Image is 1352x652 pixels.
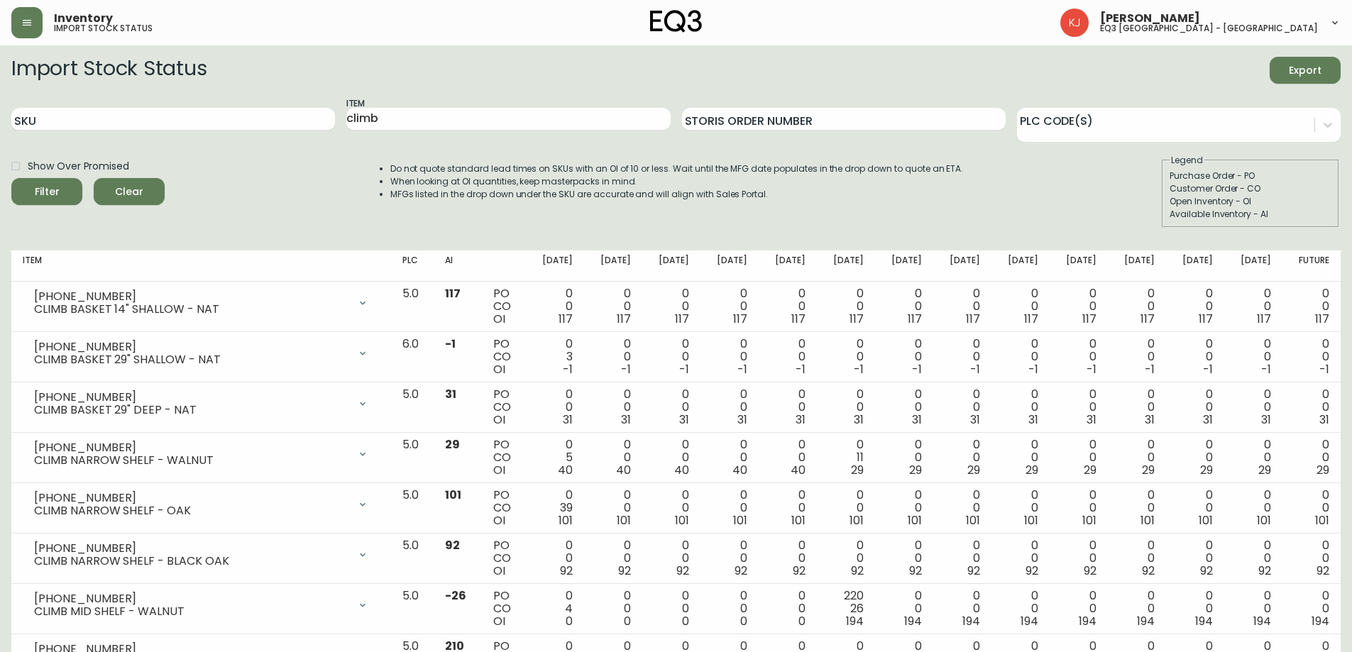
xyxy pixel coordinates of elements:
[851,563,864,579] span: 92
[1142,563,1155,579] span: 92
[793,563,806,579] span: 92
[886,590,922,628] div: 0 0
[886,489,922,527] div: 0 0
[23,287,380,319] div: [PHONE_NUMBER]CLIMB BASKET 14" SHALLOW - NAT
[1050,250,1108,282] th: [DATE]
[875,250,933,282] th: [DATE]
[945,489,980,527] div: 0 0
[945,287,980,326] div: 0 0
[1003,388,1038,426] div: 0 0
[566,613,573,629] span: 0
[991,250,1050,282] th: [DATE]
[493,539,515,578] div: PO CO
[740,613,747,629] span: 0
[1177,388,1213,426] div: 0 0
[390,162,964,175] li: Do not quote standard lead times on SKUs with an OI of 10 or less. Wait until the MFG date popula...
[391,282,434,332] td: 5.0
[493,512,505,529] span: OI
[1061,590,1097,628] div: 0 0
[493,590,515,628] div: PO CO
[617,311,631,327] span: 117
[850,512,864,529] span: 101
[967,563,980,579] span: 92
[1137,613,1155,629] span: 194
[712,438,747,477] div: 0 0
[700,250,759,282] th: [DATE]
[34,341,348,353] div: [PHONE_NUMBER]
[1145,411,1155,428] span: 31
[1177,438,1213,477] div: 0 0
[391,332,434,382] td: 6.0
[34,555,348,568] div: CLIMB NARROW SHELF - BLACK OAK
[1236,287,1271,326] div: 0 0
[1236,388,1271,426] div: 0 0
[732,462,747,478] span: 40
[1170,182,1331,195] div: Customer Order - CO
[595,287,631,326] div: 0 0
[445,386,456,402] span: 31
[1317,462,1329,478] span: 29
[445,285,461,302] span: 117
[733,512,747,529] span: 101
[34,303,348,316] div: CLIMB BASKET 14" SHALLOW - NAT
[1061,338,1097,376] div: 0 0
[23,590,380,621] div: [PHONE_NUMBER]CLIMB MID SHELF - WALNUT
[966,512,980,529] span: 101
[967,462,980,478] span: 29
[796,361,806,377] span: -1
[770,388,806,426] div: 0 0
[798,613,806,629] span: 0
[682,613,689,629] span: 0
[390,188,964,201] li: MFGs listed in the drop down under the SKU are accurate and will align with Sales Portal.
[1281,62,1329,79] span: Export
[912,411,922,428] span: 31
[642,250,700,282] th: [DATE]
[791,311,806,327] span: 117
[1061,388,1097,426] div: 0 0
[1177,287,1213,326] div: 0 0
[712,388,747,426] div: 0 0
[1257,512,1271,529] span: 101
[1177,539,1213,578] div: 0 0
[1257,311,1271,327] span: 117
[1199,311,1213,327] span: 117
[1270,57,1341,84] button: Export
[1084,563,1097,579] span: 92
[1236,539,1271,578] div: 0 0
[493,489,515,527] div: PO CO
[945,388,980,426] div: 0 0
[445,487,461,503] span: 101
[34,592,348,605] div: [PHONE_NUMBER]
[679,361,689,377] span: -1
[828,590,864,628] div: 220 26
[1236,489,1271,527] div: 0 0
[945,539,980,578] div: 0 0
[850,311,864,327] span: 117
[537,489,573,527] div: 0 39
[1199,512,1213,529] span: 101
[1026,563,1038,579] span: 92
[770,338,806,376] div: 0 0
[445,436,460,453] span: 29
[537,287,573,326] div: 0 0
[1253,613,1271,629] span: 194
[1203,411,1213,428] span: 31
[675,512,689,529] span: 101
[1100,24,1318,33] h5: eq3 [GEOGRAPHIC_DATA] - [GEOGRAPHIC_DATA]
[945,338,980,376] div: 0 0
[1142,462,1155,478] span: 29
[34,605,348,618] div: CLIMB MID SHELF - WALNUT
[1024,512,1038,529] span: 101
[1315,512,1329,529] span: 101
[391,534,434,584] td: 5.0
[1294,287,1329,326] div: 0 0
[584,250,642,282] th: [DATE]
[11,250,391,282] th: Item
[1236,590,1271,628] div: 0 0
[1119,287,1155,326] div: 0 0
[391,584,434,634] td: 5.0
[1294,539,1329,578] div: 0 0
[595,388,631,426] div: 0 0
[391,483,434,534] td: 5.0
[28,159,129,174] span: Show Over Promised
